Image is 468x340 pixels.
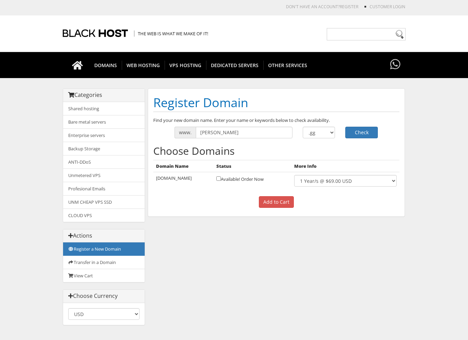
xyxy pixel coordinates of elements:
a: Unmetered VPS [63,168,145,182]
a: ANTI-DDoS [63,155,145,169]
h1: Register Domain [153,94,399,112]
a: Shared hosting [63,102,145,115]
span: DEDICATED SERVERS [206,61,264,70]
h3: Choose Currency [68,293,140,299]
span: The Web is what we make of it! [134,30,208,37]
input: Add to Cart [259,196,294,208]
a: CLOUD VPS [63,209,145,222]
span: WEB HOSTING [122,61,165,70]
span: VPS HOSTING [165,61,206,70]
h2: Choose Domains [153,145,399,156]
h3: Actions [68,233,140,239]
a: Customer Login [370,4,405,10]
span: www. [175,127,196,138]
a: Have questions? [388,52,402,77]
td: Available! Order Now [214,172,291,190]
a: REGISTER [340,4,358,10]
a: DEDICATED SERVERS [206,52,264,78]
a: Profesional Emails [63,182,145,196]
a: DOMAINS [89,52,122,78]
input: Need help? [327,28,406,40]
a: Enterprise servers [63,128,145,142]
a: OTHER SERVICES [263,52,312,78]
p: Find your new domain name. Enter your name or keywords below to check availability. [153,117,399,123]
span: OTHER SERVICES [263,61,312,70]
a: Go to homepage [65,52,90,78]
a: WEB HOSTING [122,52,165,78]
td: [DOMAIN_NAME] [153,172,214,190]
span: DOMAINS [89,61,122,70]
a: View Cart [63,269,145,282]
li: Don't have an account? [276,4,358,10]
th: Domain Name [153,160,214,172]
a: Register a New Domain [63,242,145,256]
a: UNM CHEAP VPS SSD [63,195,145,209]
button: Check [345,127,378,138]
th: Status [214,160,291,172]
h3: Categories [68,92,140,98]
a: Backup Storage [63,142,145,155]
th: More Info [291,160,399,172]
a: VPS HOSTING [165,52,206,78]
a: Transfer in a Domain [63,255,145,269]
a: Bare metal servers [63,115,145,129]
